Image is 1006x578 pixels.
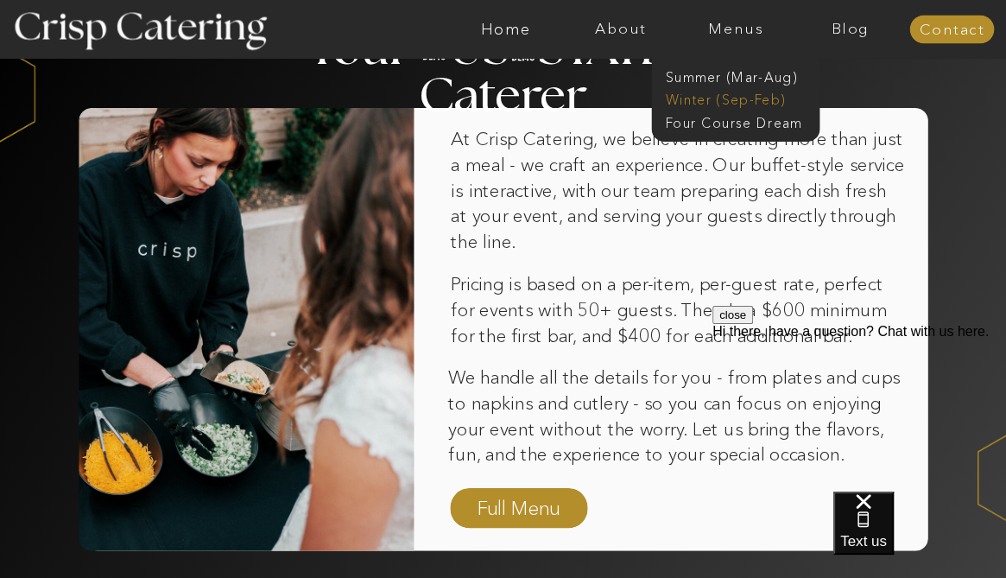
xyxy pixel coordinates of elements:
a: Home [448,21,563,37]
p: We handle all the details for you - from plates and cups to napkins and cutlery - so you can focu... [448,365,909,468]
a: Winter (Sep-Feb) [666,91,803,106]
a: Full Menu [471,495,568,524]
a: Contact [909,22,994,38]
a: Menus [678,21,793,37]
p: At Crisp Catering, we believe in creating more than just a meal - we craft an experience. Our buf... [451,127,905,287]
iframe: podium webchat widget prompt [712,306,1006,513]
p: Pricing is based on a per-item, per-guest rate, perfect for events with 50+ guests. There's a $60... [451,272,905,351]
a: Summer (Mar-Aug) [666,68,816,84]
a: About [563,21,678,37]
a: Blog [793,21,908,37]
a: Four Course Dream [666,113,816,129]
iframe: podium webchat widget bubble [833,492,1006,578]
